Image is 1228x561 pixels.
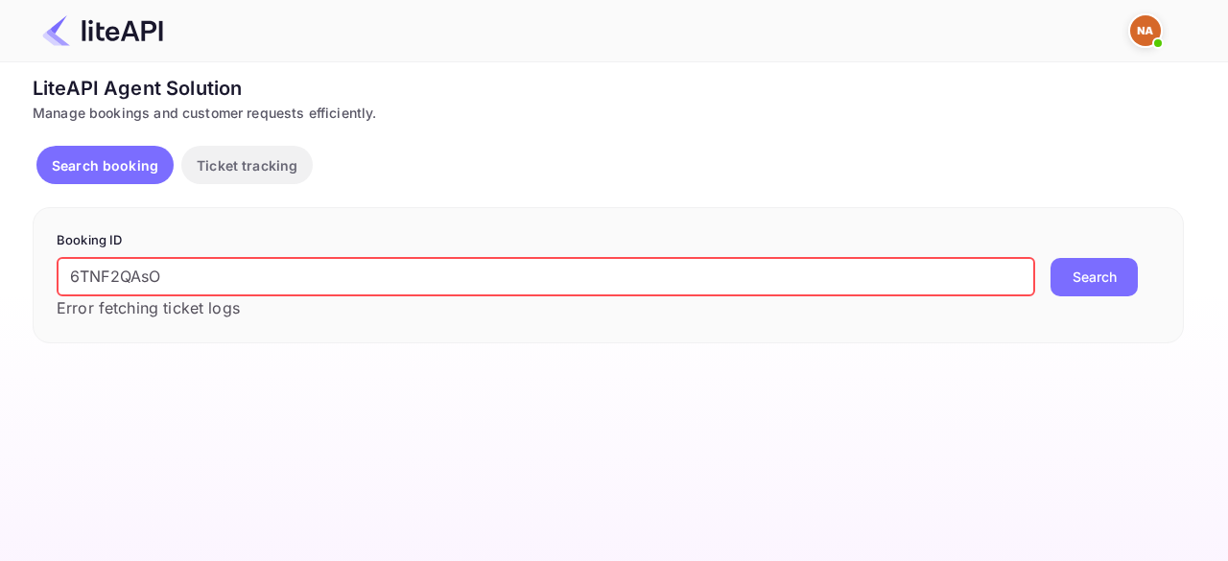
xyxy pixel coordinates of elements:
[33,103,1184,123] div: Manage bookings and customer requests efficiently.
[1051,258,1138,296] button: Search
[197,155,297,175] p: Ticket tracking
[1130,15,1161,46] img: Nargisse El Aoumari
[42,15,163,46] img: LiteAPI Logo
[33,74,1184,103] div: LiteAPI Agent Solution
[57,231,1160,250] p: Booking ID
[52,155,158,175] p: Search booking
[57,258,1035,296] input: Enter Booking ID (e.g., 63782194)
[57,296,1035,319] p: Error fetching ticket logs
